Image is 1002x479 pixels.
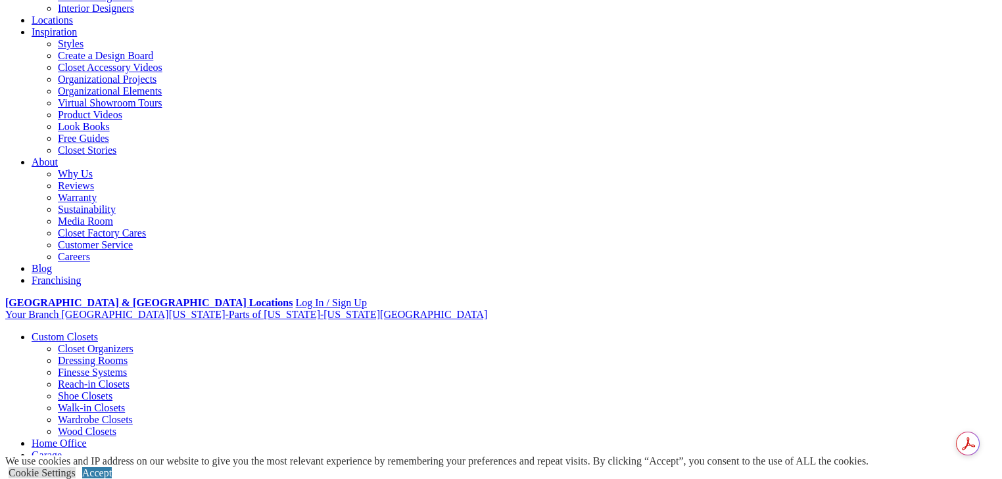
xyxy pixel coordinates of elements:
[32,14,73,26] a: Locations
[58,367,127,378] a: Finesse Systems
[58,50,153,61] a: Create a Design Board
[58,192,97,203] a: Warranty
[58,355,128,366] a: Dressing Rooms
[58,180,94,191] a: Reviews
[58,204,116,215] a: Sustainability
[58,402,125,413] a: Walk-in Closets
[32,263,52,274] a: Blog
[9,467,76,478] a: Cookie Settings
[58,38,83,49] a: Styles
[58,85,162,97] a: Organizational Elements
[58,426,116,437] a: Wood Closets
[32,449,62,461] a: Garage
[32,438,87,449] a: Home Office
[58,74,156,85] a: Organizational Projects
[58,145,116,156] a: Closet Stories
[58,97,162,108] a: Virtual Showroom Tours
[58,378,130,390] a: Reach-in Closets
[58,390,112,401] a: Shoe Closets
[58,216,113,227] a: Media Room
[295,297,366,308] a: Log In / Sign Up
[32,156,58,168] a: About
[32,331,98,342] a: Custom Closets
[58,168,93,179] a: Why Us
[5,455,869,467] div: We use cookies and IP address on our website to give you the most relevant experience by remember...
[58,109,122,120] a: Product Videos
[58,133,109,144] a: Free Guides
[5,309,59,320] span: Your Branch
[58,227,146,239] a: Closet Factory Cares
[5,309,487,320] a: Your Branch [GEOGRAPHIC_DATA][US_STATE]-Parts of [US_STATE]-[US_STATE][GEOGRAPHIC_DATA]
[58,3,134,14] a: Interior Designers
[61,309,487,320] span: [GEOGRAPHIC_DATA][US_STATE]-Parts of [US_STATE]-[US_STATE][GEOGRAPHIC_DATA]
[32,26,77,37] a: Inspiration
[58,414,133,425] a: Wardrobe Closets
[82,467,112,478] a: Accept
[58,343,133,354] a: Closet Organizers
[5,297,293,308] a: [GEOGRAPHIC_DATA] & [GEOGRAPHIC_DATA] Locations
[58,121,110,132] a: Look Books
[32,275,82,286] a: Franchising
[58,239,133,250] a: Customer Service
[58,62,162,73] a: Closet Accessory Videos
[58,251,90,262] a: Careers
